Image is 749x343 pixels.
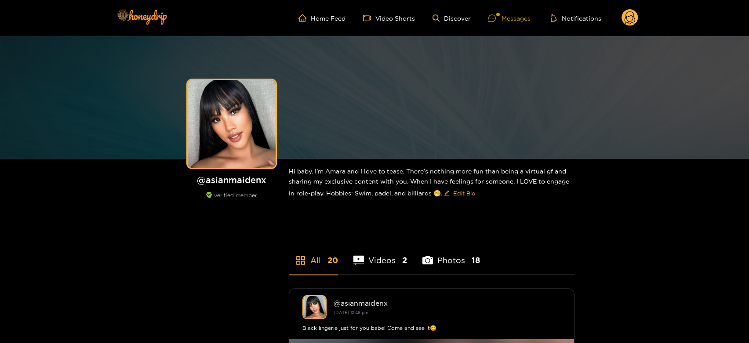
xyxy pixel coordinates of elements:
span: appstore [295,255,306,266]
span: 20 [327,255,338,266]
a: Discover [433,14,471,22]
span: 2 [402,255,407,266]
div: @ asianmaidenx [334,299,561,307]
a: Home Feed [298,14,345,22]
li: Photos [422,235,480,274]
span: home [298,14,311,22]
span: edit [444,190,450,197]
span: video-camera [363,14,375,22]
div: verified member [183,192,280,208]
li: All [289,235,338,274]
h1: @ asianmaidenx [183,174,280,185]
li: Videos [353,235,407,274]
div: Hi baby. I’m Amara and I love to tease. There’s nothing more fun than being a virtual gf and shar... [289,159,574,207]
button: editEdit Bio [442,186,477,200]
a: Video Shorts [363,14,415,22]
div: Black lingerie just for you babe! Come and see it😋 [302,324,561,332]
small: [DATE] 12:46 pm [334,310,368,315]
button: Notifications [548,14,604,22]
span: Edit Bio [453,189,475,198]
span: 18 [472,255,480,266]
div: Messages [488,13,531,23]
img: asianmaidenx [302,295,327,319]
